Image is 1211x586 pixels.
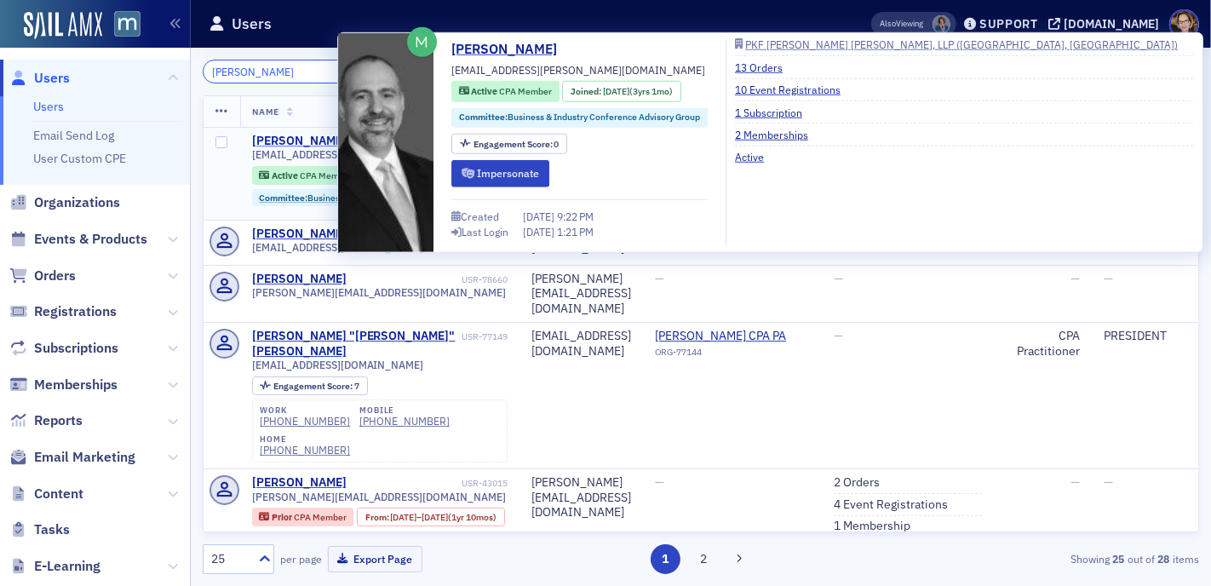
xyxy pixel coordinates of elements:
a: Email Send Log [33,128,114,143]
span: E-Learning [34,557,100,576]
a: 4 Event Registrations [834,497,948,513]
span: Email Marketing [34,448,135,467]
span: [EMAIL_ADDRESS][DOMAIN_NAME] [252,359,424,371]
button: 2 [689,544,719,574]
span: [DATE] [603,84,629,96]
span: Active [471,85,499,97]
div: – (1yr 10mos) [390,512,496,523]
div: Also [881,18,897,29]
input: Search… [203,60,365,83]
button: 1 [651,544,680,574]
span: — [834,328,843,343]
span: Joined : [571,84,603,98]
a: 1 Membership [834,519,910,534]
div: [PERSON_NAME][EMAIL_ADDRESS][DOMAIN_NAME] [531,475,631,520]
a: 2 Memberships [735,127,821,142]
div: Committee: [252,189,508,206]
img: SailAMX [24,12,102,39]
div: Committee: [451,108,708,128]
span: Events & Products [34,230,147,249]
div: From: 2021-05-07 00:00:00 [357,508,505,526]
span: Users [34,69,70,88]
a: Prior CPA Member [259,512,346,523]
button: [DOMAIN_NAME] [1048,18,1165,30]
div: 7 [273,382,359,391]
div: Last Login [462,227,508,237]
a: Tasks [9,520,70,539]
a: View Homepage [102,11,141,40]
span: Organizations [34,193,120,212]
span: [EMAIL_ADDRESS][DOMAIN_NAME] [252,241,424,254]
span: Subscriptions [34,339,118,358]
a: E-Learning [9,557,100,576]
span: Active [272,169,300,181]
div: Support [979,16,1038,32]
a: [PHONE_NUMBER] [260,415,350,428]
a: Organizations [9,193,120,212]
div: home [260,434,350,445]
div: Joined: 2022-08-18 00:00:00 [563,81,681,102]
span: Memberships [34,376,118,394]
div: ORG-77144 [655,347,810,364]
span: Name [252,106,279,118]
div: USR-78660 [349,274,508,285]
div: USR-43015 [349,478,508,489]
a: [PERSON_NAME] [252,272,347,287]
a: [PERSON_NAME] [252,134,347,149]
span: CPA Member [294,511,347,523]
span: [EMAIL_ADDRESS][PERSON_NAME][DOMAIN_NAME] [451,62,705,78]
div: work [260,405,350,416]
span: CPA Member [300,169,353,181]
div: Active: Active: CPA Member [252,166,360,185]
span: Content [34,485,83,503]
span: Committee : [259,192,307,204]
a: [PERSON_NAME] "[PERSON_NAME]" [PERSON_NAME] [252,329,459,359]
span: CPA Member [499,85,552,97]
a: 1 Subscription [735,104,815,119]
span: Orders [34,267,76,285]
span: Prior [272,511,294,523]
button: Export Page [328,546,422,572]
span: — [1070,474,1080,490]
div: (3yrs 1mo) [603,84,673,98]
span: [DATE] [390,511,416,523]
div: PKF [PERSON_NAME] [PERSON_NAME], LLP ([GEOGRAPHIC_DATA], [GEOGRAPHIC_DATA]) [745,40,1178,49]
strong: 28 [1155,551,1173,566]
a: Subscriptions [9,339,118,358]
span: — [655,271,664,286]
div: mobile [359,405,450,416]
a: Content [9,485,83,503]
span: — [1104,474,1113,490]
div: [EMAIL_ADDRESS][DOMAIN_NAME] [531,329,631,359]
span: [EMAIL_ADDRESS][PERSON_NAME][DOMAIN_NAME] [252,148,507,161]
a: Orders [9,267,76,285]
strong: 25 [1110,551,1128,566]
a: 10 Event Registrations [735,82,853,97]
a: Reports [9,411,83,430]
a: [PERSON_NAME] [451,39,570,60]
a: Events & Products [9,230,147,249]
a: Registrations [9,302,117,321]
div: Showing out of items [879,551,1199,566]
a: [PHONE_NUMBER] [260,444,350,457]
div: USR-77149 [462,331,508,342]
a: [PERSON_NAME] [252,475,347,491]
a: Active [735,149,777,164]
div: Prior: Prior: CPA Member [252,508,354,526]
a: Active CPA Member [259,169,352,181]
a: [PERSON_NAME] [252,227,347,242]
span: 9:22 PM [557,210,594,223]
div: CPA Practitioner [1006,329,1080,359]
a: Memberships [9,376,118,394]
span: [DATE] [523,225,557,238]
div: [DOMAIN_NAME] [1064,16,1159,32]
div: [PERSON_NAME][EMAIL_ADDRESS][DOMAIN_NAME] [531,272,631,317]
span: Reports [34,411,83,430]
span: [DATE] [422,511,448,523]
a: Active CPA Member [459,84,552,98]
span: 1:21 PM [557,225,594,238]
